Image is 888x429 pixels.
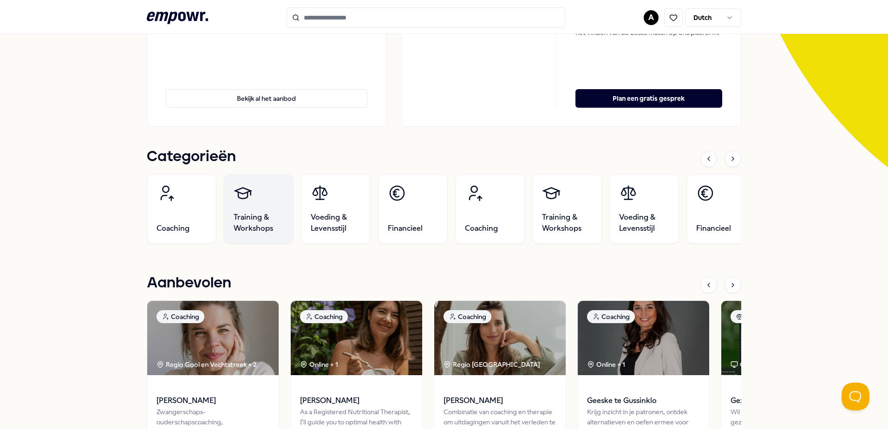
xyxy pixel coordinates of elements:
a: Voeding & Levensstijl [301,174,371,244]
h1: Aanbevolen [147,272,231,295]
div: Regio [GEOGRAPHIC_DATA] [444,359,542,370]
div: Voeding & Levensstijl [731,310,814,323]
iframe: Help Scout Beacon - Open [842,383,869,410]
div: Regio Gooi en Vechtstreek + 2 [157,359,257,370]
div: Online [731,359,759,370]
div: Coaching [300,310,348,323]
span: Coaching [465,223,498,234]
img: package image [147,301,279,375]
a: Coaching [147,174,216,244]
h1: Categorieën [147,145,236,169]
a: Training & Workshops [532,174,602,244]
div: Online + 1 [300,359,338,370]
button: A [644,10,659,25]
img: package image [578,301,709,375]
img: package image [291,301,422,375]
a: Voeding & Levensstijl [609,174,679,244]
span: [PERSON_NAME] [444,395,556,407]
a: Coaching [455,174,525,244]
div: Coaching [587,310,635,323]
span: Training & Workshops [234,212,284,234]
a: Financieel [378,174,448,244]
div: Coaching [157,310,204,323]
span: Voeding & Levensstijl [619,212,669,234]
div: Coaching [444,310,491,323]
span: Financieel [388,223,423,234]
a: Bekijk al het aanbod [166,74,367,108]
span: [PERSON_NAME] [300,395,413,407]
span: [PERSON_NAME] [157,395,269,407]
span: Coaching [157,223,189,234]
span: Gezondheidscheck Compleet [731,395,843,407]
span: Geeske te Gussinklo [587,395,700,407]
input: Search for products, categories or subcategories [287,7,565,28]
button: Bekijk al het aanbod [166,89,367,108]
a: Financieel [686,174,756,244]
span: Voeding & Levensstijl [311,212,361,234]
span: Training & Workshops [542,212,592,234]
div: Online + 1 [587,359,625,370]
span: Financieel [696,223,731,234]
button: Plan een gratis gesprek [575,89,722,108]
img: package image [721,301,853,375]
a: Training & Workshops [224,174,294,244]
img: package image [434,301,566,375]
